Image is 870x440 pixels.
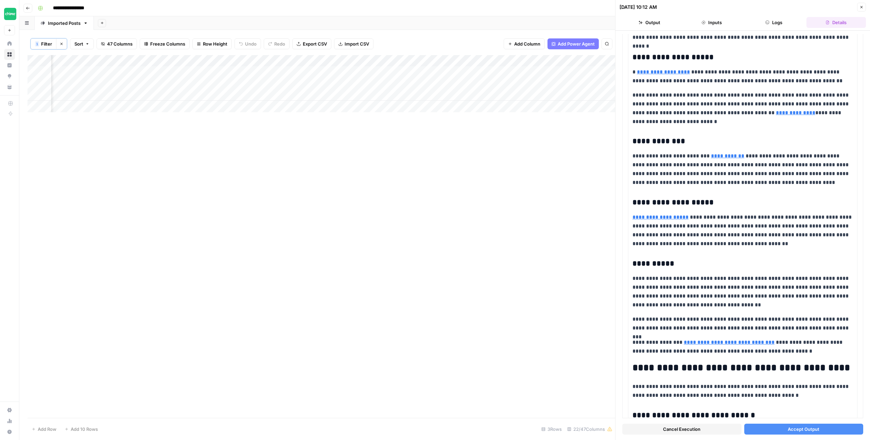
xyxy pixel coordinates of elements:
[48,20,81,27] div: Imported Posts
[74,40,83,47] span: Sort
[150,40,185,47] span: Freeze Columns
[4,60,15,71] a: Insights
[663,426,700,433] span: Cancel Execution
[31,38,56,49] button: 1Filter
[203,40,227,47] span: Row Height
[41,40,52,47] span: Filter
[622,424,742,435] button: Cancel Execution
[4,38,15,49] a: Home
[558,40,595,47] span: Add Power Agent
[35,16,94,30] a: Imported Posts
[514,40,540,47] span: Add Column
[334,38,373,49] button: Import CSV
[4,49,15,60] a: Browse
[4,426,15,437] button: Help + Support
[107,40,133,47] span: 47 Columns
[292,38,331,49] button: Export CSV
[504,38,545,49] button: Add Column
[274,40,285,47] span: Redo
[234,38,261,49] button: Undo
[806,17,866,28] button: Details
[97,38,137,49] button: 47 Columns
[744,17,804,28] button: Logs
[264,38,290,49] button: Redo
[4,5,15,22] button: Workspace: Chime
[539,424,564,435] div: 3 Rows
[788,426,819,433] span: Accept Output
[547,38,599,49] button: Add Power Agent
[28,424,60,435] button: Add Row
[303,40,327,47] span: Export CSV
[564,424,615,435] div: 22/47 Columns
[4,82,15,92] a: Your Data
[4,71,15,82] a: Opportunities
[345,40,369,47] span: Import CSV
[38,426,56,433] span: Add Row
[60,424,102,435] button: Add 10 Rows
[4,416,15,426] a: Usage
[140,38,190,49] button: Freeze Columns
[620,17,679,28] button: Output
[620,4,657,11] div: [DATE] 10:12 AM
[4,405,15,416] a: Settings
[35,41,39,47] div: 1
[70,38,94,49] button: Sort
[682,17,741,28] button: Inputs
[744,424,864,435] button: Accept Output
[245,40,257,47] span: Undo
[71,426,98,433] span: Add 10 Rows
[36,41,38,47] span: 1
[4,8,16,20] img: Chime Logo
[192,38,232,49] button: Row Height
